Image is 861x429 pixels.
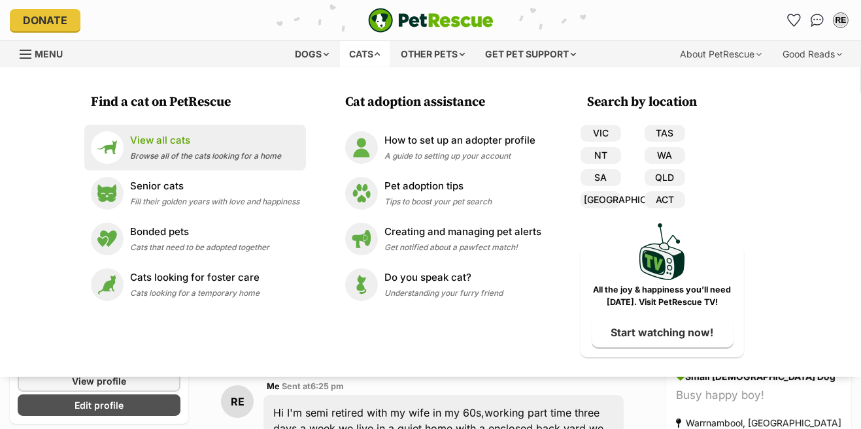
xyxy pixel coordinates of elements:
h3: Cat adoption assistance [345,93,548,112]
img: Do you speak cat? [345,268,378,301]
p: Pet adoption tips [384,179,492,194]
img: Creating and managing pet alerts [345,223,378,255]
p: All the joy & happiness you’ll need [DATE]. Visit PetRescue TV! [590,284,734,309]
img: Pet adoption tips [345,177,378,210]
p: Creating and managing pet alerts [384,225,541,240]
a: Donate [10,9,80,31]
div: RE [221,385,254,418]
div: About PetRescue [671,41,771,67]
a: View profile [18,370,180,392]
span: 6:25 pm [311,381,344,391]
img: Senior cats [91,177,124,210]
h3: Search by location [587,93,744,112]
a: Bonded pets Bonded pets Cats that need to be adopted together [91,223,299,255]
p: Cats looking for foster care [130,270,260,285]
h3: Find a cat on PetRescue [91,93,306,112]
p: View all cats [130,133,281,148]
a: QLD [645,169,685,186]
a: SA [581,169,621,186]
div: Cats [340,41,390,67]
a: Favourites [783,10,804,31]
a: ACT [645,191,685,208]
span: Me [267,381,280,391]
span: Sent at [282,381,344,391]
a: Start watching now! [592,317,734,347]
a: Menu [20,41,72,65]
a: Edit profile [18,394,180,416]
a: View all cats View all cats Browse all of the cats looking for a home [91,131,299,164]
a: TAS [645,125,685,142]
span: Browse all of the cats looking for a home [130,151,281,161]
span: A guide to setting up your account [384,151,511,161]
div: Get pet support [476,41,585,67]
a: NT [581,147,621,164]
img: logo-e224e6f780fb5917bec1dbf3a21bbac754714ae5b6737aabdf751b685950b380.svg [368,8,494,33]
a: Senior cats Senior cats Fill their golden years with love and happiness [91,177,299,210]
a: WA [645,147,685,164]
a: [GEOGRAPHIC_DATA] [581,191,621,208]
a: Cats looking for foster care Cats looking for foster care Cats looking for a temporary home [91,268,299,301]
div: RE [834,14,847,27]
span: Get notified about a pawfect match! [384,242,518,252]
img: Cats looking for foster care [91,268,124,301]
a: Creating and managing pet alerts Creating and managing pet alerts Get notified about a pawfect ma... [345,223,541,255]
a: VIC [581,125,621,142]
p: How to set up an adopter profile [384,133,535,148]
p: Do you speak cat? [384,270,503,285]
img: chat-41dd97257d64d25036548639549fe6c8038ab92f7586957e7f3b1b290dea8141.svg [811,14,824,27]
div: Other pets [392,41,474,67]
span: Tips to boost your pet search [384,197,492,206]
img: Bonded pets [91,223,124,255]
ul: Account quick links [783,10,851,31]
img: PetRescue TV logo [639,223,685,280]
p: Senior cats [130,179,299,194]
button: My account [830,10,851,31]
img: How to set up an adopter profile [345,131,378,164]
span: View profile [72,374,126,388]
a: How to set up an adopter profile How to set up an adopter profile A guide to setting up your account [345,131,541,164]
div: Dogs [286,41,338,67]
div: Good Reads [773,41,851,67]
a: Pet adoption tips Pet adoption tips Tips to boost your pet search [345,177,541,210]
div: Busy happy boy! [676,387,841,404]
span: Cats that need to be adopted together [130,242,269,252]
img: View all cats [91,131,124,164]
p: Bonded pets [130,225,269,240]
span: Cats looking for a temporary home [130,288,260,298]
span: Menu [35,48,63,59]
span: Edit profile [75,398,124,412]
a: Conversations [807,10,828,31]
span: Understanding your furry friend [384,288,503,298]
a: Do you speak cat? Do you speak cat? Understanding your furry friend [345,268,541,301]
a: PetRescue [368,8,494,33]
span: Fill their golden years with love and happiness [130,197,299,206]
